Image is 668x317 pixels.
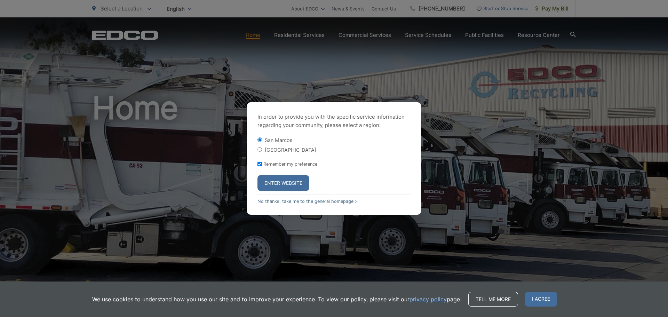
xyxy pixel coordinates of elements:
p: In order to provide you with the specific service information regarding your community, please se... [257,113,411,129]
span: I agree [525,292,557,307]
button: Enter Website [257,175,309,191]
p: We use cookies to understand how you use our site and to improve your experience. To view our pol... [92,295,461,303]
label: San Marcos [265,137,293,143]
label: [GEOGRAPHIC_DATA] [265,147,316,153]
a: privacy policy [409,295,447,303]
a: No thanks, take me to the general homepage > [257,199,358,204]
label: Remember my preference [263,161,317,167]
a: Tell me more [468,292,518,307]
